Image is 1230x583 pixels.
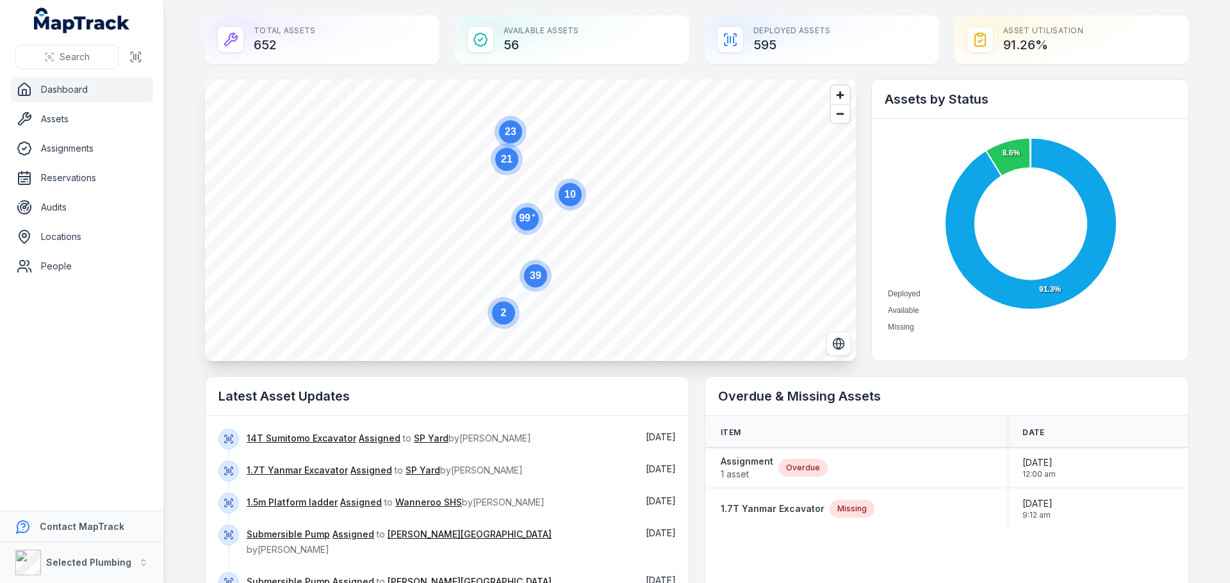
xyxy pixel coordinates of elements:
a: Locations [10,224,153,250]
span: 9:12 am [1022,510,1053,520]
a: 14T Sumitomo Excavator [247,432,356,445]
text: 2 [501,307,507,318]
a: Audits [10,195,153,220]
a: Wanneroo SHS [395,496,462,509]
tspan: + [532,212,536,219]
span: to by [PERSON_NAME] [247,529,552,555]
text: 99 [519,212,536,223]
span: [DATE] [646,527,676,538]
a: People [10,253,153,279]
a: MapTrack [34,8,130,33]
span: Date [1022,427,1044,438]
a: Submersible Pump [247,528,330,541]
a: Assigned [350,464,392,477]
strong: Assignment [721,455,773,468]
a: Assignment1 asset [721,455,773,481]
time: 8/21/2025, 7:27:55 AM [646,495,676,506]
span: [DATE] [1022,456,1056,469]
a: SP Yard [414,432,448,445]
span: [DATE] [646,495,676,506]
button: Switch to Satellite View [826,331,851,356]
time: 8/21/2025, 9:13:48 AM [646,431,676,442]
button: Zoom in [831,86,849,104]
a: Assigned [332,528,374,541]
text: 21 [501,154,512,164]
span: Missing [888,323,914,331]
div: Overdue [778,459,828,477]
a: Reservations [10,165,153,191]
a: Assigned [340,496,382,509]
a: Assigned [359,432,400,445]
a: SP Yard [406,464,440,477]
text: 10 [564,189,576,200]
span: [DATE] [646,431,676,442]
time: 8/21/2025, 8:55:49 AM [646,463,676,474]
h2: Latest Asset Updates [218,387,676,405]
text: 23 [505,126,516,137]
time: 8/20/2025, 9:12:07 AM [1022,497,1053,520]
button: Zoom out [831,104,849,123]
span: [DATE] [646,463,676,474]
a: [PERSON_NAME][GEOGRAPHIC_DATA] [388,528,552,541]
a: Dashboard [10,77,153,102]
strong: Contact MapTrack [40,521,124,532]
a: 1.7T Yanmar Excavator [247,464,348,477]
text: 39 [530,270,541,281]
a: Assignments [10,136,153,161]
span: 1 asset [721,468,773,481]
h2: Overdue & Missing Assets [718,387,1176,405]
span: to by [PERSON_NAME] [247,497,545,507]
a: Assets [10,106,153,132]
span: Deployed [888,289,921,298]
time: 7/31/2025, 12:00:00 AM [1022,456,1056,479]
div: Missing [830,500,874,518]
span: Item [721,427,741,438]
a: 1.5m Platform ladder [247,496,338,509]
h2: Assets by Status [885,90,1176,108]
a: 1.7T Yanmar Excavator [721,502,824,515]
span: 12:00 am [1022,469,1056,479]
span: to by [PERSON_NAME] [247,465,523,475]
button: Search [15,45,119,69]
strong: Selected Plumbing [46,557,131,568]
span: Search [60,51,90,63]
span: to by [PERSON_NAME] [247,433,531,443]
canvas: Map [205,79,856,361]
time: 8/21/2025, 6:44:59 AM [646,527,676,538]
span: Available [888,306,919,315]
span: [DATE] [1022,497,1053,510]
